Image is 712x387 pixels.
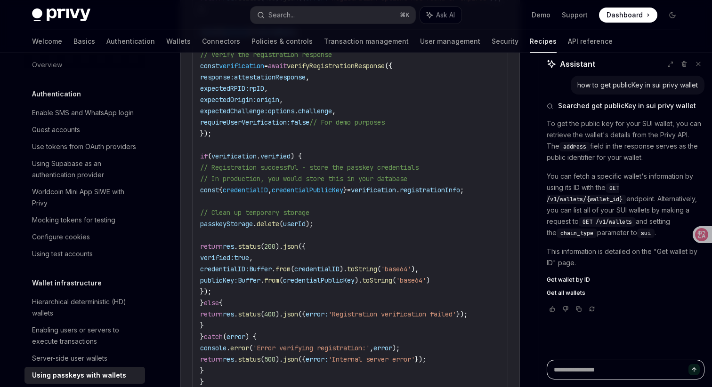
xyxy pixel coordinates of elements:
[24,121,145,138] a: Guest accounts
[234,310,238,318] span: .
[234,355,238,363] span: .
[200,265,249,273] span: credentialID:
[547,276,704,284] a: Get wallet by ID
[560,229,593,237] span: chain_type
[436,10,455,20] span: Ask AI
[200,321,204,330] span: }
[24,104,145,121] a: Enable SMS and WhatsApp login
[324,30,409,53] a: Transaction management
[238,310,260,318] span: status
[200,276,238,284] span: publicKey:
[234,73,306,81] span: attestationResponse
[32,231,90,243] div: Configure cookies
[24,138,145,155] a: Use tokens from OAuth providers
[283,242,298,251] span: json
[200,62,219,70] span: const
[245,332,257,341] span: ) {
[32,370,126,381] div: Using passkeys with wallets
[253,344,370,352] span: 'Error verifying registration:'
[547,276,590,284] span: Get wallet by ID
[272,265,275,273] span: .
[202,30,240,53] a: Connectors
[332,107,336,115] span: ,
[32,214,115,226] div: Mocking tokens for testing
[264,62,268,70] span: =
[200,208,309,217] span: // Clean up temporary storage
[396,276,426,284] span: 'base64'
[298,310,306,318] span: ({
[607,10,643,20] span: Dashboard
[24,155,145,183] a: Using Supabase as an authentication provider
[200,344,227,352] span: console
[223,310,234,318] span: res
[275,265,291,273] span: from
[249,253,253,262] span: ,
[272,186,343,194] span: credentialPublicKey
[563,143,586,150] span: address
[200,107,268,115] span: expectedChallenge:
[599,8,657,23] a: Dashboard
[532,10,550,20] a: Demo
[665,8,680,23] button: Toggle dark mode
[211,152,257,160] span: verification
[268,9,295,21] div: Search...
[577,80,698,90] div: how to get publicKey in sui privy wallet
[223,186,268,194] span: credentialID
[234,242,238,251] span: .
[251,7,415,24] button: Search...⌘K
[249,344,253,352] span: (
[547,184,623,203] span: GET /v1/wallets/{wallet_id}
[396,186,400,194] span: .
[283,276,355,284] span: credentialPublicKey
[24,212,145,229] a: Mocking tokens for testing
[260,310,264,318] span: (
[200,287,211,296] span: });
[24,350,145,367] a: Server-side user wallets
[32,141,136,152] div: Use tokens from OAuth providers
[385,62,392,70] span: ({
[223,242,234,251] span: res
[24,293,145,322] a: Hierarchical deterministic (HD) wallets
[200,95,257,104] span: expectedOrigin:
[547,289,585,297] span: Get all wallets
[530,30,557,53] a: Recipes
[275,355,283,363] span: ).
[291,118,309,126] span: false
[200,366,204,375] span: }
[238,355,260,363] span: status
[200,299,204,307] span: }
[251,30,313,53] a: Policies & controls
[219,186,223,194] span: {
[260,152,291,160] span: verified
[568,30,613,53] a: API reference
[32,353,107,364] div: Server-side user wallets
[268,107,294,115] span: options
[32,324,139,347] div: Enabling users or servers to execute transactions
[340,265,347,273] span: ).
[268,186,272,194] span: ,
[306,220,313,228] span: );
[200,84,249,93] span: expectedRPID:
[200,50,332,59] span: // Verify the registration response
[377,265,381,273] span: (
[370,344,373,352] span: ,
[219,62,264,70] span: verification
[560,58,595,70] span: Assistant
[283,220,306,228] span: userId
[562,10,588,20] a: Support
[306,310,328,318] span: error:
[283,355,298,363] span: json
[200,310,223,318] span: return
[200,378,204,386] span: }
[32,158,139,181] div: Using Supabase as an authentication provider
[200,163,419,172] span: // Registration successful - store the passkey credentials
[547,171,704,238] p: You can fetch a specific wallet's information by using its ID with the endpoint. Alternatively, y...
[238,276,260,284] span: Buffer
[32,296,139,319] div: Hierarchical deterministic (HD) wallets
[227,332,245,341] span: error
[268,62,287,70] span: await
[355,276,362,284] span: ).
[234,253,249,262] span: true
[264,276,279,284] span: from
[106,30,155,53] a: Authentication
